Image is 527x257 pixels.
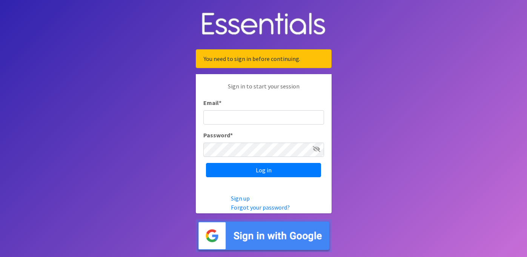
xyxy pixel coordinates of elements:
img: Human Essentials [196,5,332,44]
p: Sign in to start your session [203,82,324,98]
a: Forgot your password? [231,204,290,211]
input: Log in [206,163,321,177]
a: Sign up [231,195,250,202]
img: Sign in with Google [196,219,332,252]
abbr: required [230,131,233,139]
abbr: required [219,99,221,106]
label: Password [203,131,233,140]
label: Email [203,98,221,107]
div: You need to sign in before continuing. [196,49,332,68]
